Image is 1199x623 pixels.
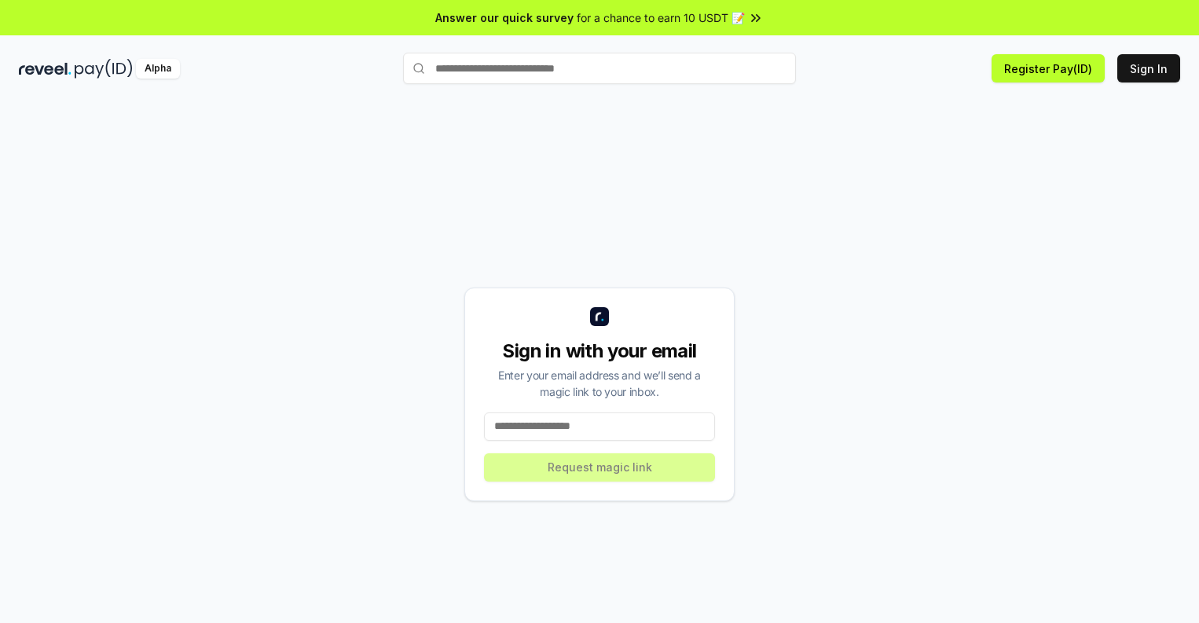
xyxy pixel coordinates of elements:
div: Alpha [136,59,180,79]
img: pay_id [75,59,133,79]
div: Enter your email address and we’ll send a magic link to your inbox. [484,367,715,400]
span: for a chance to earn 10 USDT 📝 [577,9,745,26]
button: Sign In [1117,54,1180,82]
span: Answer our quick survey [435,9,574,26]
img: logo_small [590,307,609,326]
button: Register Pay(ID) [992,54,1105,82]
div: Sign in with your email [484,339,715,364]
img: reveel_dark [19,59,71,79]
